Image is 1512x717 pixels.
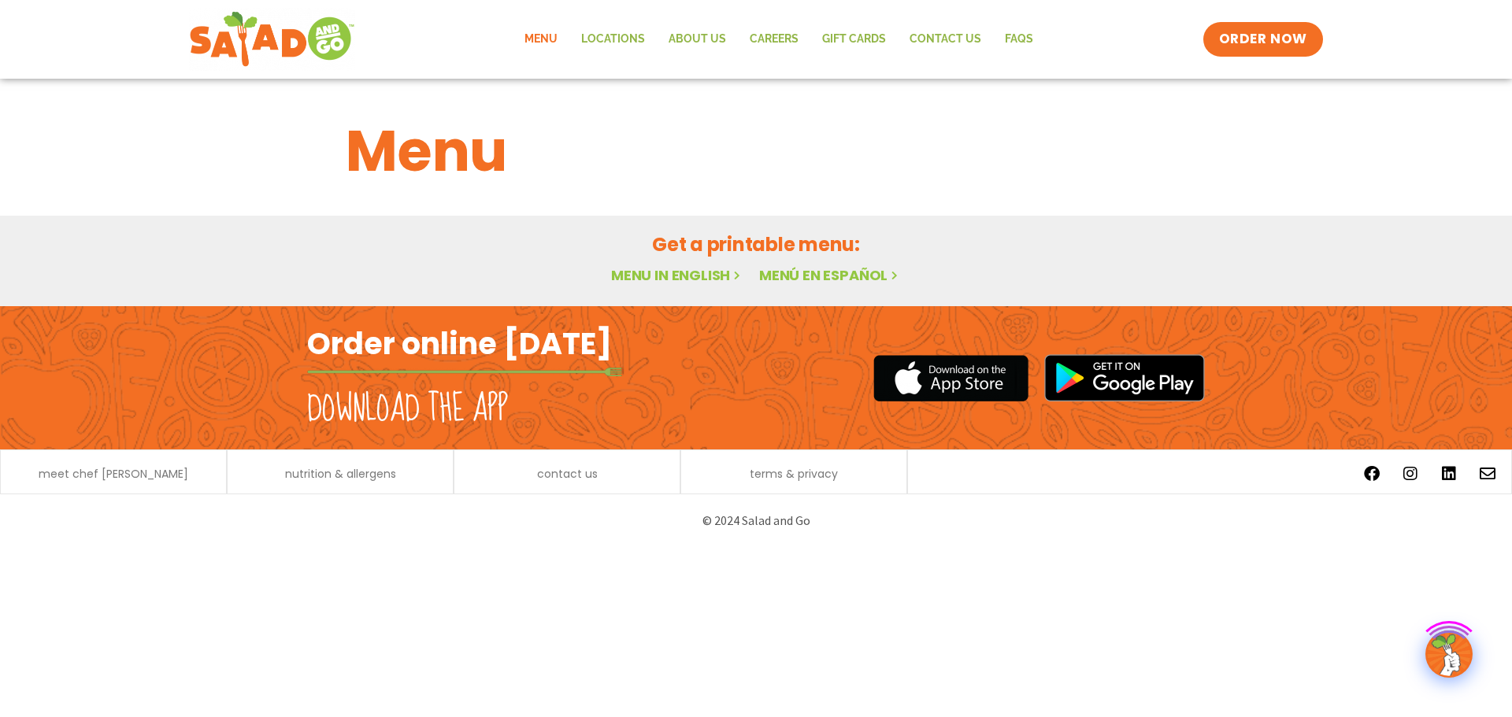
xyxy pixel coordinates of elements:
a: Menu in English [611,265,743,285]
a: Contact Us [898,21,993,57]
a: terms & privacy [750,468,838,479]
span: ORDER NOW [1219,30,1307,49]
a: Careers [738,21,810,57]
h1: Menu [346,109,1166,194]
a: Menu [513,21,569,57]
h2: Download the app [307,387,508,431]
nav: Menu [513,21,1045,57]
img: google_play [1044,354,1205,401]
a: Locations [569,21,657,57]
a: Menú en español [759,265,901,285]
img: fork [307,368,622,376]
img: appstore [873,353,1028,404]
a: FAQs [993,21,1045,57]
a: GIFT CARDS [810,21,898,57]
h2: Order online [DATE] [307,324,612,363]
a: About Us [657,21,738,57]
a: ORDER NOW [1203,22,1323,57]
p: © 2024 Salad and Go [315,510,1197,531]
a: contact us [537,468,598,479]
h2: Get a printable menu: [346,231,1166,258]
a: meet chef [PERSON_NAME] [39,468,188,479]
img: new-SAG-logo-768×292 [189,8,355,71]
a: nutrition & allergens [285,468,396,479]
